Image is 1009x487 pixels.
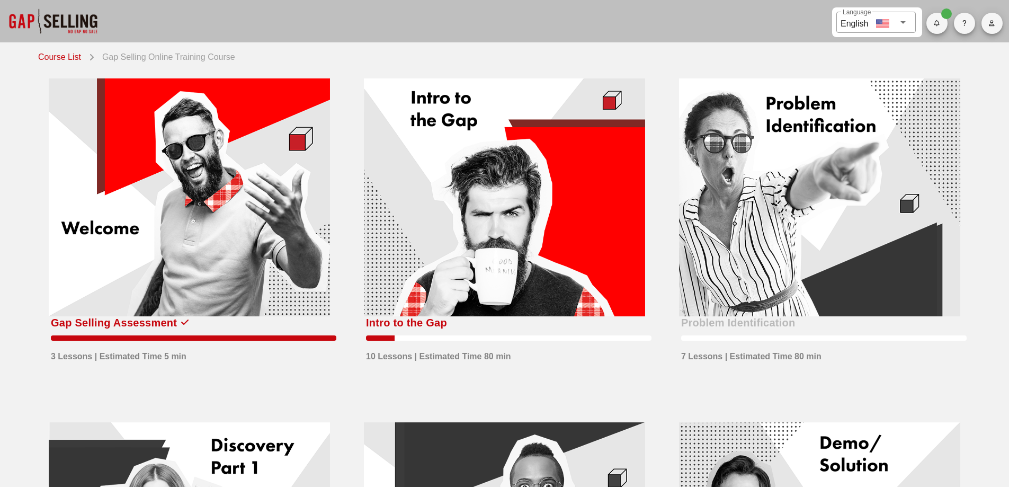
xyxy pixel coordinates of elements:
[98,49,235,64] div: Gap Selling Online Training Course
[51,345,186,363] div: 3 Lessons | Estimated Time 5 min
[681,314,796,331] div: Problem Identification
[38,49,85,64] a: Course List
[681,345,822,363] div: 7 Lessons | Estimated Time 80 min
[941,8,952,19] span: Badge
[366,345,511,363] div: 10 Lessons | Estimated Time 80 min
[841,15,868,30] div: English
[843,8,871,16] label: Language
[366,314,447,331] div: Intro to the Gap
[51,314,177,331] div: Gap Selling Assessment
[836,12,916,33] div: LanguageEnglish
